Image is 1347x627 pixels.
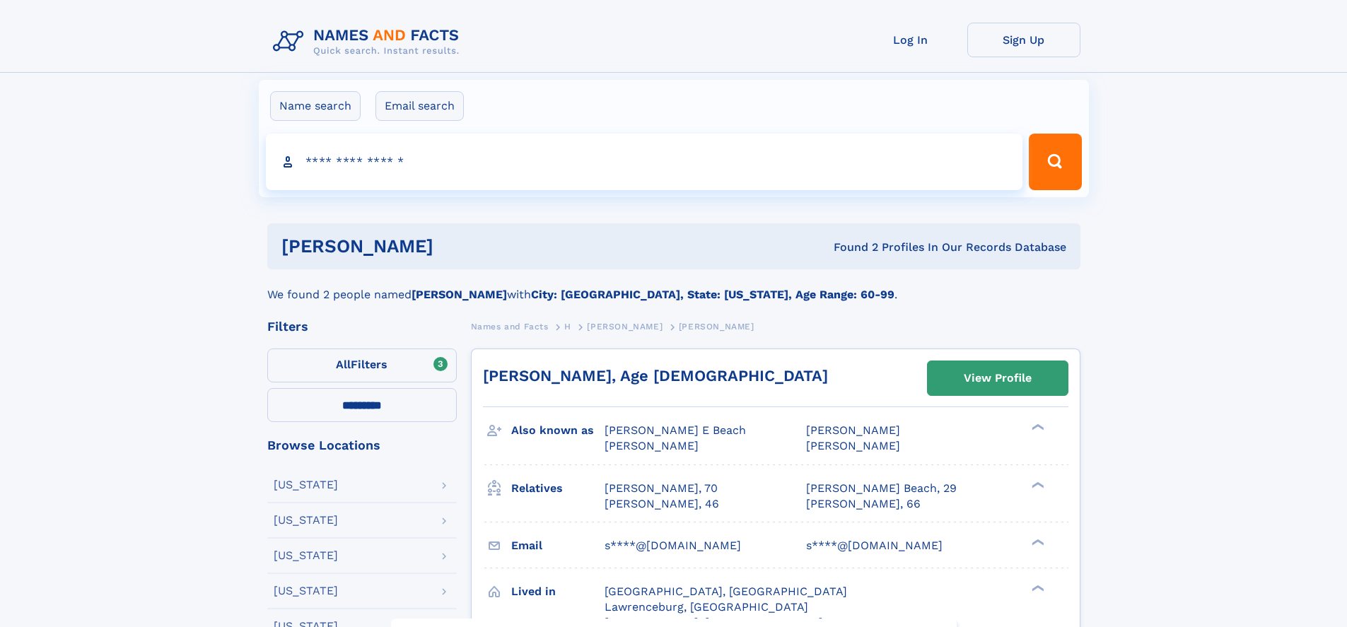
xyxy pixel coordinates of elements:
[564,317,571,335] a: H
[267,320,457,333] div: Filters
[854,23,967,57] a: Log In
[806,423,900,437] span: [PERSON_NAME]
[564,322,571,332] span: H
[531,288,894,301] b: City: [GEOGRAPHIC_DATA], State: [US_STATE], Age Range: 60-99
[266,134,1023,190] input: search input
[267,439,457,452] div: Browse Locations
[511,580,605,604] h3: Lived in
[412,288,507,301] b: [PERSON_NAME]
[806,439,900,452] span: [PERSON_NAME]
[1028,537,1045,546] div: ❯
[1028,480,1045,489] div: ❯
[605,439,699,452] span: [PERSON_NAME]
[679,322,754,332] span: [PERSON_NAME]
[806,481,957,496] a: [PERSON_NAME] Beach, 29
[270,91,361,121] label: Name search
[267,269,1080,303] div: We found 2 people named with .
[511,534,605,558] h3: Email
[281,238,634,255] h1: [PERSON_NAME]
[605,600,808,614] span: Lawrenceburg, [GEOGRAPHIC_DATA]
[605,423,746,437] span: [PERSON_NAME] E Beach
[336,358,351,371] span: All
[1028,583,1045,592] div: ❯
[274,479,338,491] div: [US_STATE]
[928,361,1068,395] a: View Profile
[605,496,719,512] a: [PERSON_NAME], 46
[267,23,471,61] img: Logo Names and Facts
[967,23,1080,57] a: Sign Up
[511,476,605,500] h3: Relatives
[964,362,1032,394] div: View Profile
[587,322,663,332] span: [PERSON_NAME]
[471,317,549,335] a: Names and Facts
[274,585,338,597] div: [US_STATE]
[587,317,663,335] a: [PERSON_NAME]
[1029,134,1081,190] button: Search Button
[483,367,828,385] a: [PERSON_NAME], Age [DEMOGRAPHIC_DATA]
[267,348,457,382] label: Filters
[274,515,338,526] div: [US_STATE]
[605,481,718,496] a: [PERSON_NAME], 70
[806,496,921,512] a: [PERSON_NAME], 66
[1028,423,1045,432] div: ❯
[511,418,605,443] h3: Also known as
[605,585,847,598] span: [GEOGRAPHIC_DATA], [GEOGRAPHIC_DATA]
[274,550,338,561] div: [US_STATE]
[375,91,464,121] label: Email search
[634,240,1066,255] div: Found 2 Profiles In Our Records Database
